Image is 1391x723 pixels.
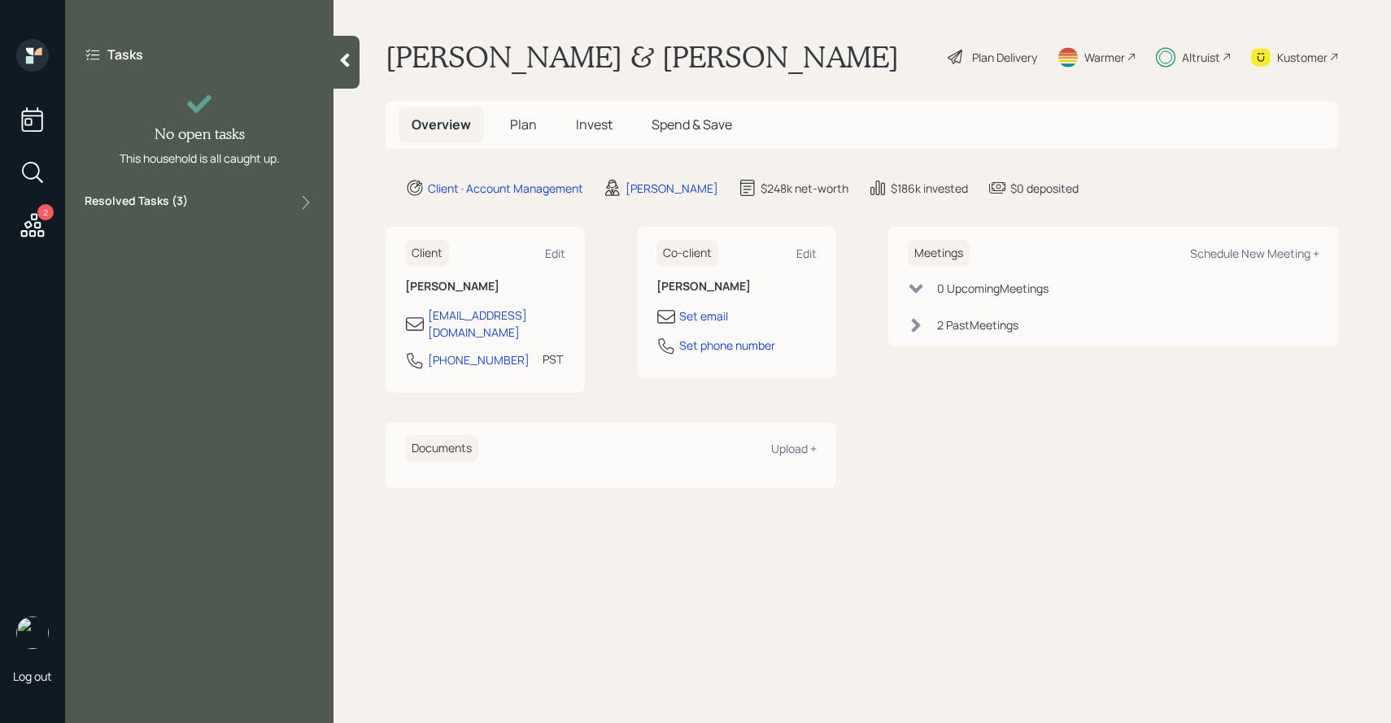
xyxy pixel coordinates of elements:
div: Schedule New Meeting + [1190,246,1319,261]
h4: No open tasks [155,125,245,143]
div: $186k invested [891,180,968,197]
span: Spend & Save [652,115,732,133]
label: Tasks [107,46,143,63]
div: 2 [37,204,54,220]
div: Kustomer [1277,49,1328,66]
div: This household is all caught up. [120,150,280,167]
h6: Meetings [908,240,970,267]
span: Plan [510,115,537,133]
h6: Client [405,240,449,267]
h6: [PERSON_NAME] [405,280,565,294]
h6: Co-client [656,240,718,267]
div: Log out [13,669,52,684]
span: Invest [576,115,613,133]
div: [PHONE_NUMBER] [428,351,530,368]
h1: [PERSON_NAME] & [PERSON_NAME] [386,39,899,75]
div: Plan Delivery [972,49,1037,66]
div: $0 deposited [1010,180,1079,197]
div: Set phone number [679,337,775,354]
div: $248k net-worth [761,180,848,197]
div: 2 Past Meeting s [937,316,1018,333]
div: Altruist [1182,49,1220,66]
img: sami-boghos-headshot.png [16,616,49,649]
div: Set email [679,307,728,324]
div: Upload + [771,441,817,456]
div: Warmer [1084,49,1125,66]
div: PST [543,351,563,368]
div: [EMAIL_ADDRESS][DOMAIN_NAME] [428,307,565,341]
h6: Documents [405,435,478,462]
div: Client · Account Management [428,180,583,197]
h6: [PERSON_NAME] [656,280,817,294]
div: 0 Upcoming Meeting s [937,280,1049,297]
div: Edit [545,246,565,261]
div: [PERSON_NAME] [626,180,718,197]
span: Overview [412,115,471,133]
label: Resolved Tasks ( 3 ) [85,193,188,212]
div: Edit [796,246,817,261]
